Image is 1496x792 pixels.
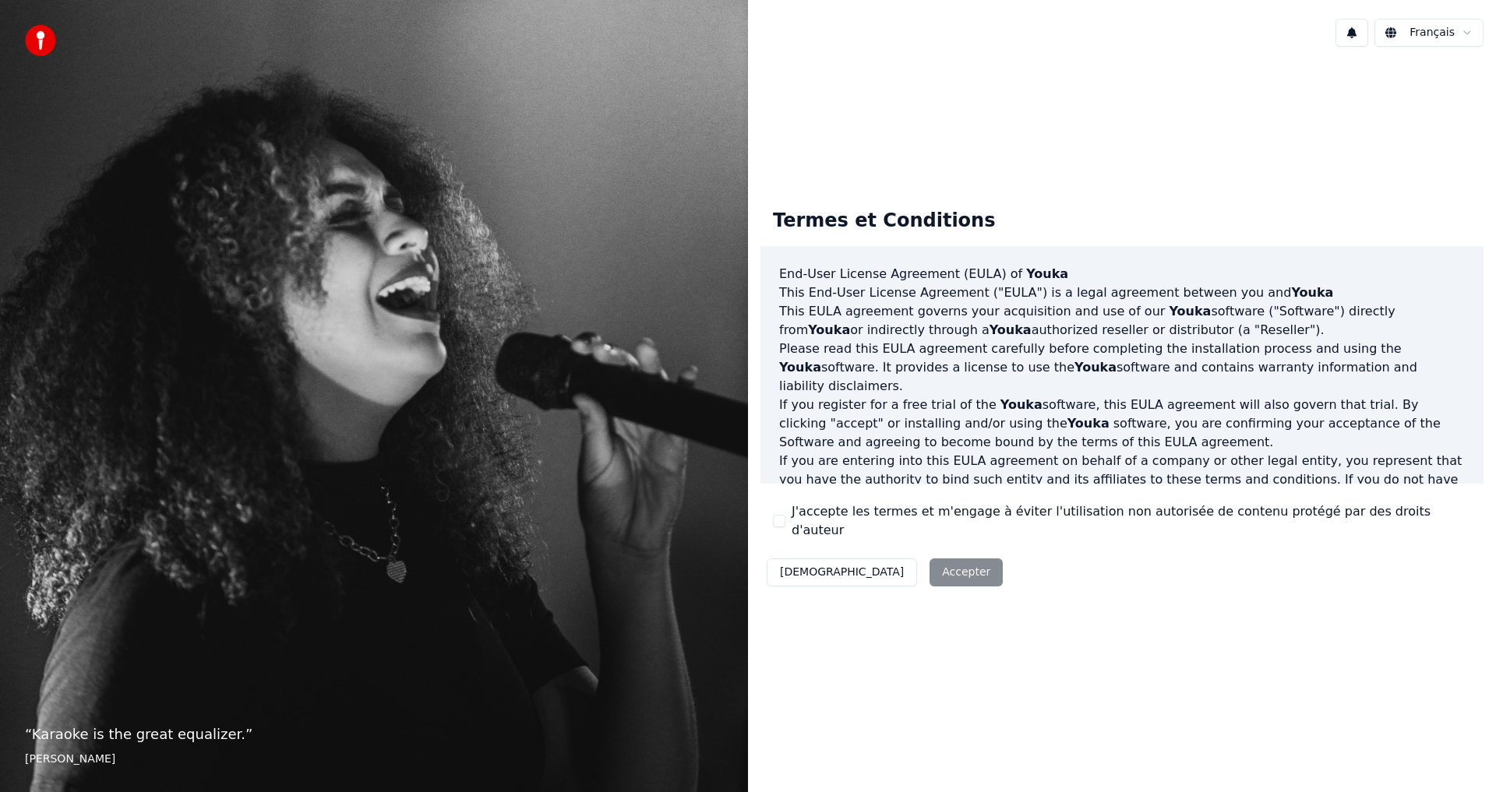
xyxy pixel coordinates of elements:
button: [DEMOGRAPHIC_DATA] [767,558,917,586]
span: Youka [779,360,821,375]
span: Youka [808,322,850,337]
span: Youka [1026,266,1068,281]
h3: End-User License Agreement (EULA) of [779,265,1465,283]
label: J'accepte les termes et m'engage à éviter l'utilisation non autorisée de contenu protégé par des ... [792,502,1471,540]
p: This EULA agreement governs your acquisition and use of our software ("Software") directly from o... [779,302,1465,340]
span: Youka [1067,416,1110,431]
img: youka [25,25,56,56]
span: Youka [1000,397,1043,412]
p: Please read this EULA agreement carefully before completing the installation process and using th... [779,340,1465,396]
p: If you register for a free trial of the software, this EULA agreement will also govern that trial... [779,396,1465,452]
span: Youka [1169,304,1211,319]
span: Youka [990,322,1032,337]
span: Youka [1074,360,1117,375]
p: If you are entering into this EULA agreement on behalf of a company or other legal entity, you re... [779,452,1465,526]
div: Termes et Conditions [760,196,1007,246]
span: Youka [1291,285,1333,300]
p: This End-User License Agreement ("EULA") is a legal agreement between you and [779,283,1465,302]
footer: [PERSON_NAME] [25,752,723,767]
p: “ Karaoke is the great equalizer. ” [25,723,723,745]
